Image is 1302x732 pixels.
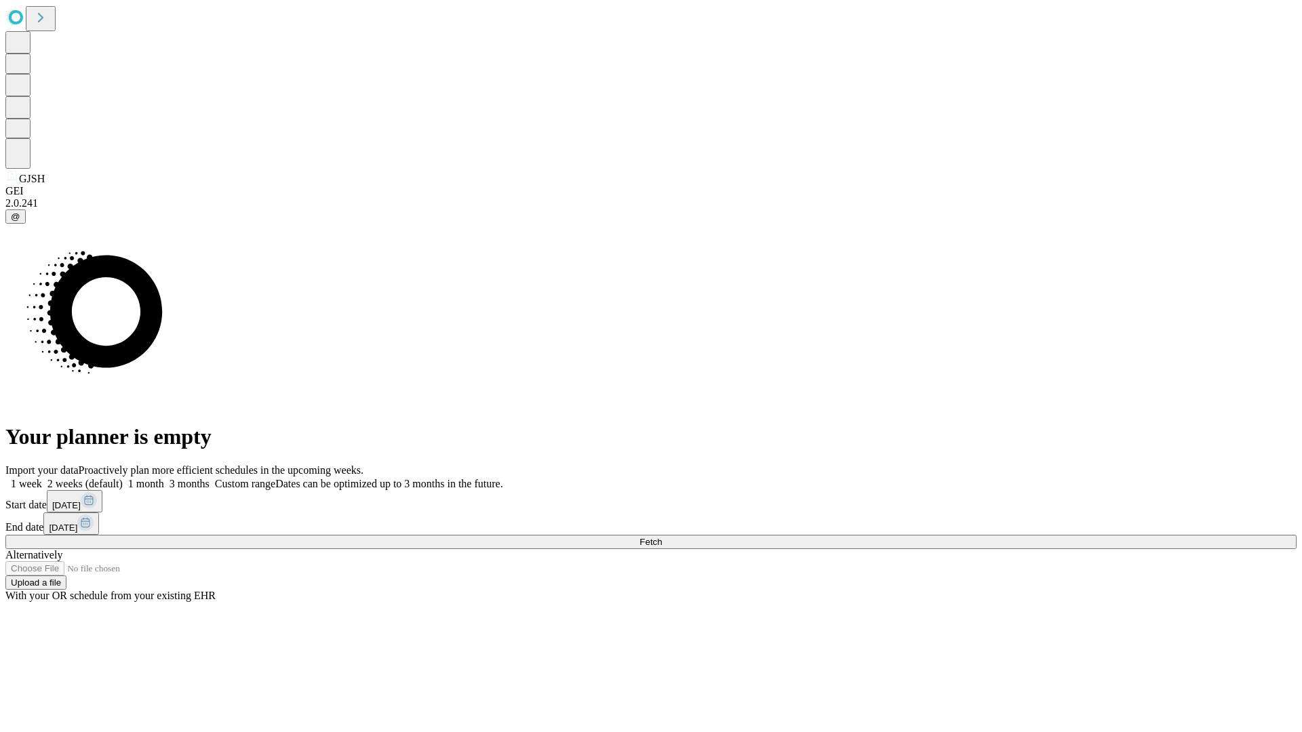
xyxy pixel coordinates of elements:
span: 1 month [128,478,164,489]
span: Alternatively [5,549,62,561]
button: Upload a file [5,575,66,590]
span: 3 months [170,478,210,489]
span: Fetch [639,537,662,547]
span: Custom range [215,478,275,489]
span: 2 weeks (default) [47,478,123,489]
h1: Your planner is empty [5,424,1297,449]
span: @ [11,211,20,222]
button: [DATE] [47,490,102,512]
span: GJSH [19,173,45,184]
span: Import your data [5,464,79,476]
button: @ [5,209,26,224]
div: Start date [5,490,1297,512]
div: GEI [5,185,1297,197]
button: [DATE] [43,512,99,535]
span: Dates can be optimized up to 3 months in the future. [275,478,502,489]
button: Fetch [5,535,1297,549]
span: [DATE] [49,523,77,533]
span: [DATE] [52,500,81,510]
div: End date [5,512,1297,535]
span: 1 week [11,478,42,489]
span: Proactively plan more efficient schedules in the upcoming weeks. [79,464,363,476]
span: With your OR schedule from your existing EHR [5,590,216,601]
div: 2.0.241 [5,197,1297,209]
